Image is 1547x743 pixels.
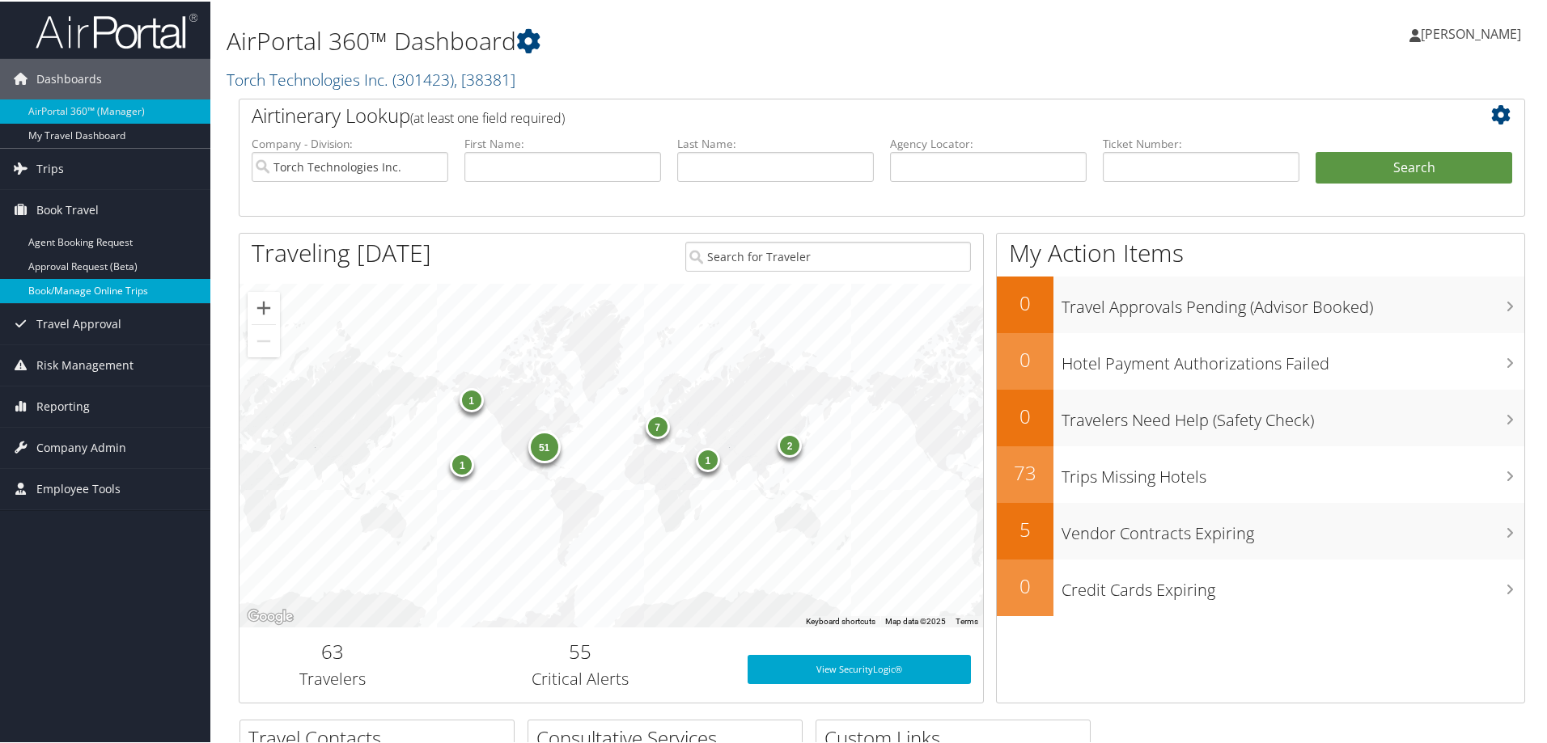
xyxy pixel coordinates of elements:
div: 1 [450,451,474,475]
span: (at least one field required) [410,108,565,125]
a: Terms [956,615,978,624]
label: First Name: [464,134,661,150]
h2: 5 [997,514,1053,542]
h3: Vendor Contracts Expiring [1062,513,1524,543]
h2: 73 [997,458,1053,485]
h3: Credit Cards Expiring [1062,569,1524,600]
span: ( 301423 ) [392,67,454,89]
h3: Travel Approvals Pending (Advisor Booked) [1062,286,1524,317]
img: airportal-logo.png [36,11,197,49]
label: Company - Division: [252,134,448,150]
div: 51 [528,429,560,462]
span: Risk Management [36,344,134,384]
span: , [ 38381 ] [454,67,515,89]
span: Book Travel [36,188,99,229]
h3: Hotel Payment Authorizations Failed [1062,343,1524,374]
h2: 0 [997,571,1053,598]
span: Company Admin [36,426,126,466]
a: Torch Technologies Inc. [227,67,515,89]
h2: 63 [252,636,413,664]
a: 0Credit Cards Expiring [997,558,1524,614]
h2: Airtinerary Lookup [252,100,1405,128]
h3: Travelers [252,666,413,689]
a: 73Trips Missing Hotels [997,445,1524,501]
a: View SecurityLogic® [748,653,971,682]
h1: My Action Items [997,234,1524,268]
a: [PERSON_NAME] [1409,8,1537,57]
span: Trips [36,147,64,188]
div: 2 [778,432,802,456]
h3: Critical Alerts [438,666,723,689]
button: Zoom in [248,290,280,323]
label: Ticket Number: [1103,134,1299,150]
a: 5Vendor Contracts Expiring [997,501,1524,558]
div: 1 [459,386,483,411]
a: 0Travelers Need Help (Safety Check) [997,388,1524,445]
h2: 0 [997,288,1053,315]
span: Dashboards [36,57,102,98]
label: Last Name: [677,134,874,150]
img: Google [244,605,297,626]
h2: 0 [997,401,1053,428]
label: Agency Locator: [890,134,1087,150]
h3: Travelers Need Help (Safety Check) [1062,399,1524,430]
h1: AirPortal 360™ Dashboard [227,23,1100,57]
span: Employee Tools [36,467,121,508]
button: Zoom out [248,323,280,356]
h2: 55 [438,636,723,664]
input: Search for Traveler [685,240,971,270]
a: Open this area in Google Maps (opens a new window) [244,605,297,626]
div: 1 [695,446,719,471]
h2: 0 [997,344,1053,372]
span: Travel Approval [36,302,121,343]
div: 7 [645,412,669,437]
h1: Traveling [DATE] [252,234,431,268]
span: Reporting [36,385,90,425]
span: [PERSON_NAME] [1421,23,1521,41]
a: 0Hotel Payment Authorizations Failed [997,331,1524,388]
button: Search [1316,150,1512,183]
button: Keyboard shortcuts [806,614,875,626]
h3: Trips Missing Hotels [1062,456,1524,487]
span: Map data ©2025 [885,615,946,624]
a: 0Travel Approvals Pending (Advisor Booked) [997,275,1524,331]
